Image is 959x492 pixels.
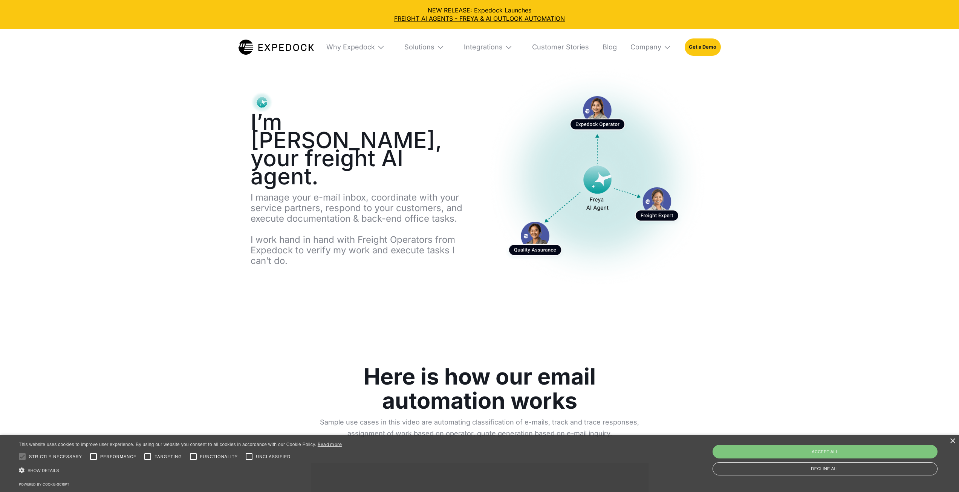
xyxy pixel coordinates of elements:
span: Strictly necessary [29,454,82,460]
span: Targeting [154,454,182,460]
a: Read more [318,441,342,447]
a: Customer Stories [526,29,589,65]
a: FREIGHT AI AGENTS - FREYA & AI OUTLOOK AUTOMATION [6,14,953,23]
div: Why Expedock [326,43,375,52]
a: Blog [597,29,617,65]
div: Company [630,43,661,52]
span: Functionality [200,454,238,460]
p: I manage your e-mail inbox, coordinate with your service partners, respond to your customers, and... [251,192,474,266]
div: Show details [19,465,342,476]
div: Why Expedock [320,29,391,65]
div: Close [950,438,955,444]
p: Sample use cases in this video are automating classification of e-mails, track and trace response... [311,417,649,439]
h1: Here is how our email automation works [311,365,649,413]
div: Solutions [398,29,450,65]
iframe: Chat Widget [921,456,959,492]
h1: I’m [PERSON_NAME], your freight AI agent. [251,113,474,185]
a: Powered by cookie-script [19,482,69,486]
div: Solutions [404,43,434,52]
span: Show details [28,468,59,473]
div: NEW RELEASE: Expedock Launches [6,6,953,23]
a: Get a Demo [685,38,720,56]
div: Decline all [713,462,938,475]
span: Unclassified [256,454,291,460]
a: open lightbox [486,66,708,288]
span: This website uses cookies to improve user experience. By using our website you consent to all coo... [19,442,316,447]
div: Integrations [458,29,519,65]
div: Integrations [464,43,503,52]
span: Performance [100,454,137,460]
div: Company [624,29,677,65]
div: Accept all [713,445,938,458]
